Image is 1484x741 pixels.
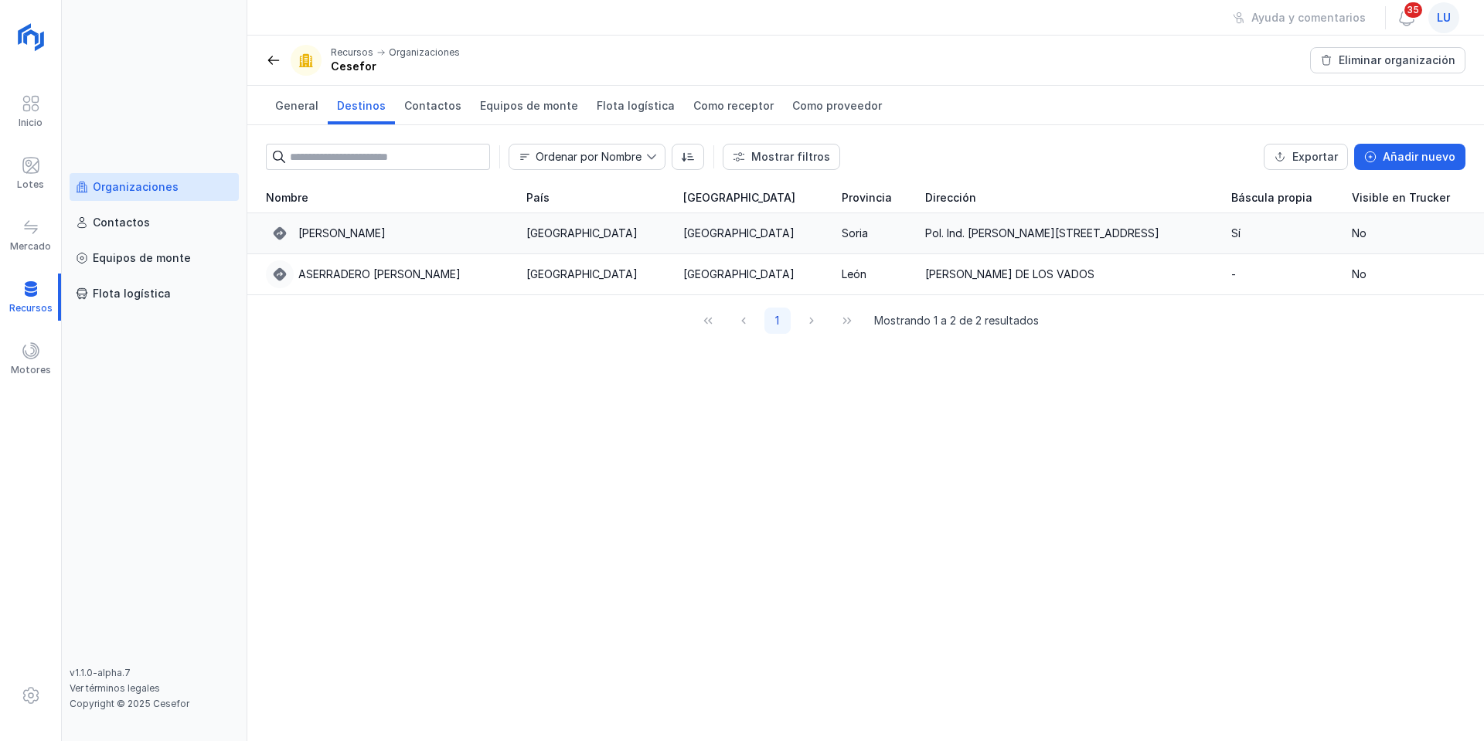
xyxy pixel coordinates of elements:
div: Equipos de monte [93,250,191,266]
span: Contactos [404,98,461,114]
a: Como proveedor [783,86,891,124]
div: Soria [842,226,868,241]
div: Pol. Ind. [PERSON_NAME][STREET_ADDRESS] [925,226,1159,241]
button: Añadir nuevo [1354,144,1465,170]
a: Contactos [70,209,239,236]
button: Eliminar organización [1310,47,1465,73]
div: Inicio [19,117,43,129]
div: Lotes [17,178,44,191]
a: Ver términos legales [70,682,160,694]
div: Copyright © 2025 Cesefor [70,698,239,710]
a: Contactos [395,86,471,124]
div: No [1352,267,1367,282]
a: Como receptor [684,86,783,124]
div: Mercado [10,240,51,253]
div: [GEOGRAPHIC_DATA] [683,226,795,241]
button: Mostrar filtros [723,144,840,170]
div: León [842,267,866,282]
div: v1.1.0-alpha.7 [70,667,239,679]
div: Mostrar filtros [751,149,830,165]
a: Flota logística [587,86,684,124]
div: [GEOGRAPHIC_DATA] [683,267,795,282]
span: 35 [1403,1,1424,19]
img: logoRight.svg [12,18,50,56]
div: [GEOGRAPHIC_DATA] [526,226,638,241]
span: Como receptor [693,98,774,114]
a: Destinos [328,86,395,124]
div: - [1231,267,1236,282]
div: Ayuda y comentarios [1251,10,1366,25]
button: Ayuda y comentarios [1223,5,1376,31]
a: Flota logística [70,280,239,308]
span: Provincia [842,190,892,206]
a: Equipos de monte [70,244,239,272]
span: Como proveedor [792,98,882,114]
span: Flota logística [597,98,675,114]
div: Eliminar organización [1339,53,1455,68]
span: lu [1437,10,1451,25]
span: Nombre [266,190,308,206]
div: Motores [11,364,51,376]
div: Organizaciones [389,46,460,59]
span: Destinos [337,98,386,114]
div: ASERRADERO [PERSON_NAME] [298,267,461,282]
div: Exportar [1292,149,1338,165]
span: [GEOGRAPHIC_DATA] [683,190,795,206]
span: Mostrando 1 a 2 de 2 resultados [874,313,1039,328]
span: Dirección [925,190,976,206]
div: No [1352,226,1367,241]
button: Exportar [1264,144,1348,170]
a: Equipos de monte [471,86,587,124]
div: Añadir nuevo [1383,149,1455,165]
div: Flota logística [93,286,171,301]
span: País [526,190,550,206]
div: [GEOGRAPHIC_DATA] [526,267,638,282]
a: General [266,86,328,124]
span: General [275,98,318,114]
a: Organizaciones [70,173,239,201]
div: Recursos [331,46,373,59]
div: Cesefor [331,59,460,74]
span: Nombre [509,144,646,169]
div: Organizaciones [93,179,179,195]
div: Contactos [93,215,150,230]
div: [PERSON_NAME] [298,226,386,241]
button: Page 1 [764,308,791,334]
span: Visible en Trucker [1352,190,1450,206]
span: Equipos de monte [480,98,578,114]
span: Báscula propia [1231,190,1312,206]
div: Sí [1231,226,1241,241]
div: Ordenar por Nombre [536,151,642,162]
div: [PERSON_NAME] DE LOS VADOS [925,267,1094,282]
